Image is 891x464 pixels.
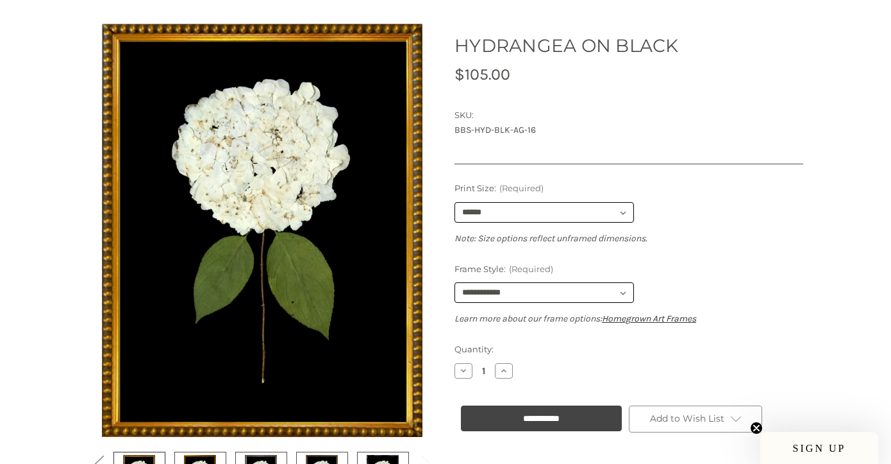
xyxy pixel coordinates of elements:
small: (Required) [509,264,553,274]
span: Add to Wish List [650,413,724,424]
label: Print Size: [454,182,803,195]
dd: BBS-HYD-BLK-AG-16 [454,123,803,137]
div: SIGN UPClose teaser [760,432,878,464]
label: Frame Style: [454,263,803,276]
a: Add to Wish List [629,406,762,433]
small: (Required) [499,183,544,193]
p: Note: Size options reflect unframed dimensions. [454,232,803,245]
h1: HYDRANGEA ON BLACK [454,32,803,59]
dt: SKU: [454,109,800,122]
label: Quantity: [454,343,803,356]
p: Learn more about our frame options: [454,312,803,325]
a: Homegrown Art Frames [602,313,696,324]
span: SIGN UP [793,443,846,454]
button: Close teaser [750,422,763,434]
span: $105.00 [454,65,510,83]
img: Gold Bead Option 1 Frame [102,19,422,442]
